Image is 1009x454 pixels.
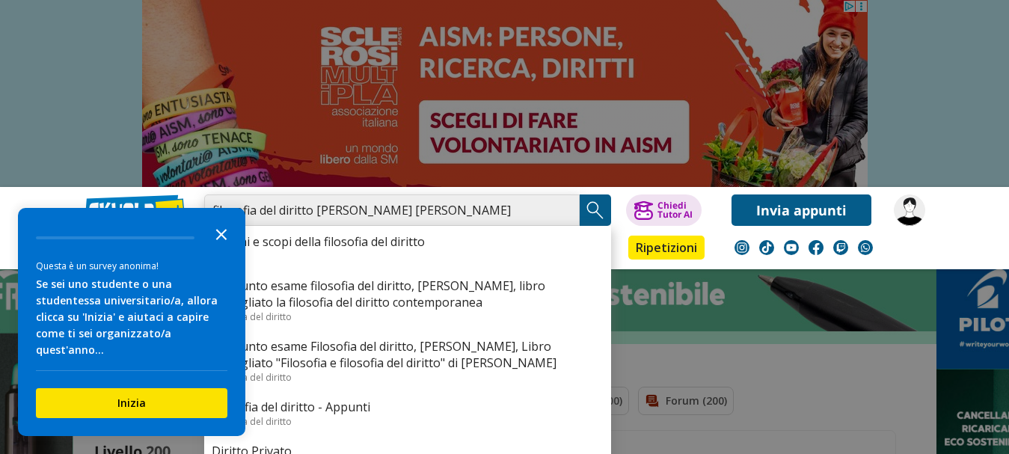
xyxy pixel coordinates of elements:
[212,399,604,415] a: Filosofia del diritto - Appunti
[628,236,705,260] a: Ripetizioni
[732,194,871,226] a: Invia appunti
[212,250,604,263] div: Diritto
[894,194,925,226] img: cladellacqua
[657,201,693,219] div: Chiedi Tutor AI
[784,240,799,255] img: youtube
[18,208,245,436] div: Survey
[759,240,774,255] img: tiktok
[204,194,580,226] input: Cerca appunti, riassunti o versioni
[36,259,227,273] div: Questa è un survey anonima!
[858,240,873,255] img: WhatsApp
[212,310,604,323] div: Filosofia del diritto
[833,240,848,255] img: twitch
[36,276,227,358] div: Se sei uno studente o una studentessa universitario/a, allora clicca su 'Inizia' e aiutaci a capi...
[734,240,749,255] img: instagram
[580,194,611,226] button: Search Button
[212,371,604,384] div: Filosofia del diritto
[36,388,227,418] button: Inizia
[212,338,604,371] a: Riassunto esame Filosofia del diritto, [PERSON_NAME], Libro consigliato "Filosofia e filosofia de...
[212,415,604,428] div: Filosofia del diritto
[626,194,702,226] button: ChiediTutor AI
[584,199,607,221] img: Cerca appunti, riassunti o versioni
[206,218,236,248] button: Close the survey
[809,240,824,255] img: facebook
[212,233,604,250] a: Origini e scopi della filosofia del diritto
[212,277,604,310] a: Riassunto esame filosofia del diritto, [PERSON_NAME], libro consigliato la filosofia del diritto ...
